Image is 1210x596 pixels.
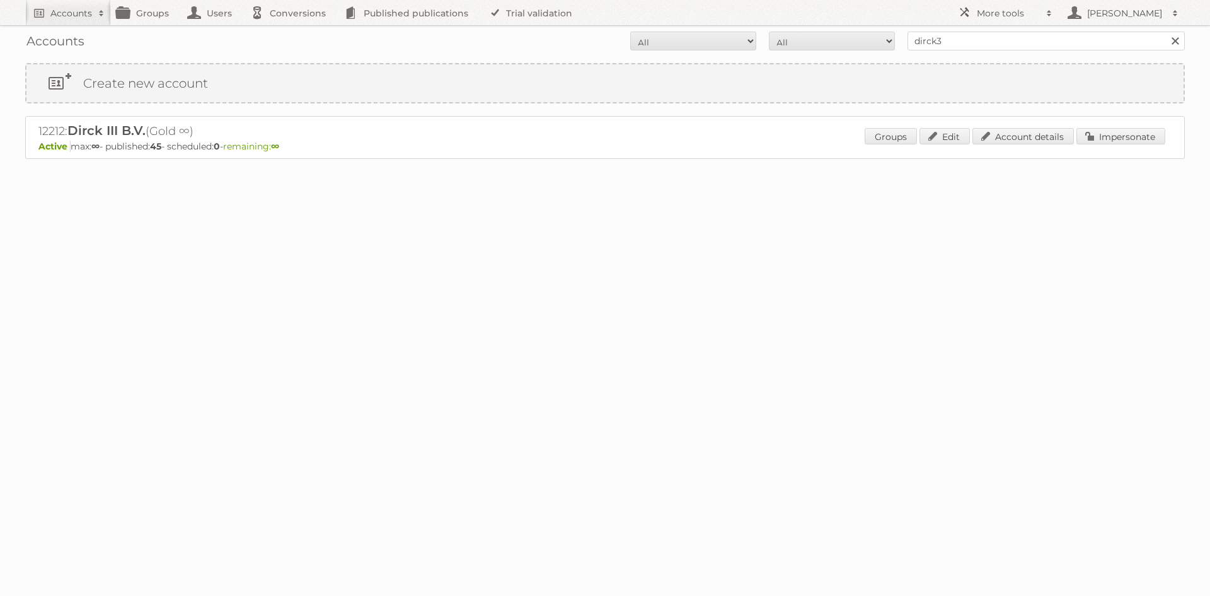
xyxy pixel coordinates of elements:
a: Impersonate [1076,128,1165,144]
span: remaining: [223,141,279,152]
span: Active [38,141,71,152]
h2: Accounts [50,7,92,20]
strong: 0 [214,141,220,152]
strong: 45 [150,141,161,152]
span: Dirck III B.V. [67,123,146,138]
a: Account details [972,128,1074,144]
h2: [PERSON_NAME] [1084,7,1166,20]
a: Edit [919,128,970,144]
a: Create new account [26,64,1184,102]
p: max: - published: - scheduled: - [38,141,1172,152]
h2: More tools [977,7,1040,20]
strong: ∞ [271,141,279,152]
strong: ∞ [91,141,100,152]
a: Groups [865,128,917,144]
h2: 12212: (Gold ∞) [38,123,480,139]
